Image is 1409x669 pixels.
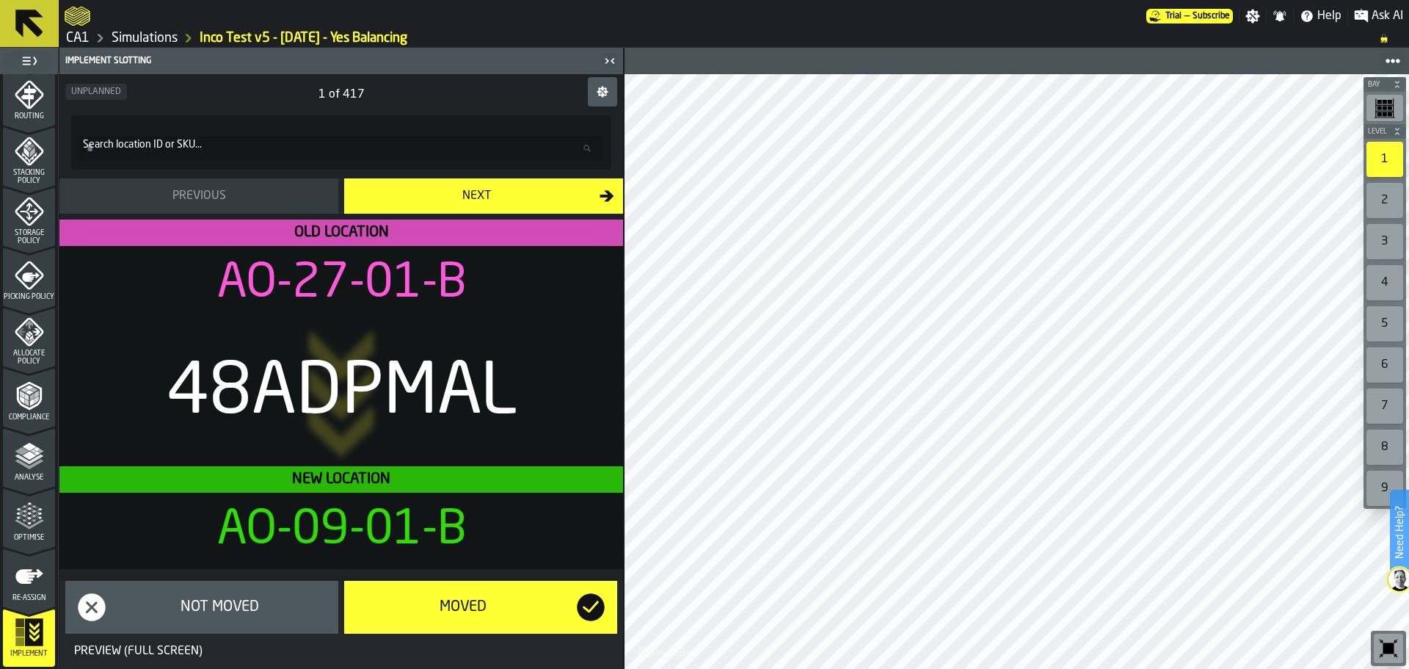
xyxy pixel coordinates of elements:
[1317,7,1341,25] span: Help
[3,51,55,71] label: button-toggle-Toggle Full Menu
[3,247,55,306] li: menu Picking Policy
[344,581,617,634] button: button-Moved
[1364,124,1406,139] button: button-
[1364,468,1406,509] div: button-toolbar-undefined
[62,56,600,66] div: Implement Slotting
[1366,224,1403,259] div: 3
[1364,427,1406,468] div: button-toolbar-undefined
[353,187,600,205] div: Next
[1372,7,1403,25] span: Ask AI
[3,534,55,542] span: Optimise
[59,220,623,246] h2: Old Location
[1366,265,1403,300] div: 4
[1364,221,1406,262] div: button-toolbar-undefined
[3,169,55,185] span: Stacking Policy
[1184,11,1190,21] span: —
[3,229,55,245] span: Storage Policy
[1366,142,1403,177] div: 1
[59,634,217,669] button: button-Preview (Full Screen)
[1364,262,1406,303] div: button-toolbar-undefined
[3,413,55,422] span: Compliance
[1348,7,1409,25] label: button-toggle-Ask AI
[1146,9,1233,23] div: Menu Subscription
[1165,11,1182,21] span: Trial
[1364,77,1406,92] button: button-
[1364,386,1406,427] div: button-toolbar-undefined
[80,136,602,161] input: label
[1377,637,1400,660] svg: Reset zoom and position
[3,368,55,427] li: menu Compliance
[1146,9,1233,23] a: link-to-/wh/i/76e2a128-1b54-4d66-80d4-05ae4c277723/pricing/
[3,549,55,607] li: menu Re-assign
[1366,306,1403,341] div: 5
[1371,631,1406,666] div: button-toolbar-undefined
[3,488,55,547] li: menu Optimise
[1364,303,1406,344] div: button-toolbar-undefined
[1193,11,1230,21] span: Subscribe
[3,67,55,126] li: menu Routing
[109,597,330,618] div: Not Moved
[62,496,620,566] span: AO-09-01-B
[62,249,620,319] span: AO-27-01-B
[65,3,90,29] a: logo-header
[344,178,623,214] button: button-Next
[1366,347,1403,383] div: 6
[59,466,623,493] h2: New Location
[1294,7,1347,25] label: button-toggle-Help
[1267,9,1293,23] label: button-toggle-Notifications
[3,112,55,120] span: Routing
[3,474,55,482] span: Analyse
[3,293,55,301] span: Picking Policy
[65,29,1403,47] nav: Breadcrumb
[1364,344,1406,386] div: button-toolbar-undefined
[3,428,55,487] li: menu Analyse
[1366,471,1403,506] div: 9
[112,30,178,46] a: link-to-/wh/i/76e2a128-1b54-4d66-80d4-05ae4c277723
[3,594,55,602] span: Re-assign
[1365,128,1390,136] span: Level
[65,581,338,634] button: button-Not Moved
[3,187,55,246] li: menu Storage Policy
[1364,139,1406,180] div: button-toolbar-undefined
[3,650,55,658] span: Implement
[1366,183,1403,218] div: 2
[71,341,611,447] div: 48ADPMAL
[3,127,55,186] li: menu Stacking Policy
[1391,491,1408,574] label: Need Help?
[59,178,338,214] button: button-Previous
[1365,81,1390,89] span: Bay
[59,48,623,74] header: Implement Slotting
[1364,92,1406,124] div: button-toolbar-undefined
[600,52,620,70] label: button-toggle-Close me
[68,187,330,205] div: Previous
[3,308,55,366] li: menu Allocate Policy
[1364,180,1406,221] div: button-toolbar-undefined
[200,30,407,46] a: link-to-/wh/i/76e2a128-1b54-4d66-80d4-05ae4c277723/simulations/5b890675-2333-47a1-925e-e7bd7e02b279
[1366,388,1403,424] div: 7
[68,643,208,660] div: Preview (Full Screen)
[627,637,710,666] a: logo-header
[3,350,55,366] span: Allocate Policy
[66,30,90,46] a: link-to-/wh/i/76e2a128-1b54-4d66-80d4-05ae4c277723
[1239,9,1266,23] label: button-toggle-Settings
[353,597,573,618] div: Moved
[1366,430,1403,465] div: 8
[83,139,202,151] span: label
